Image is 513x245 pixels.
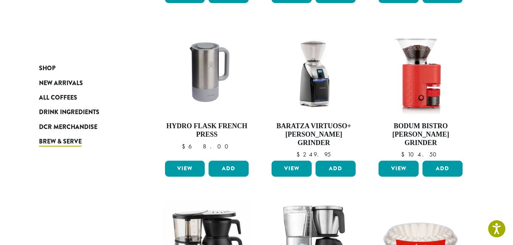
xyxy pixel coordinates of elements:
[377,28,464,158] a: Bodum Bistro [PERSON_NAME] Grinder $104.50
[296,150,331,158] bdi: 249.95
[165,161,205,177] a: View
[39,93,77,103] span: All Coffees
[270,122,358,147] h4: Baratza Virtuoso+ [PERSON_NAME] Grinder
[39,76,131,90] a: New Arrivals
[39,105,131,119] a: Drink Ingredients
[39,64,55,73] span: Shop
[39,61,131,76] a: Shop
[163,28,251,116] img: StockImage_FrechPress_HydroFlask.jpg
[163,122,251,139] h4: Hydro Flask French Press
[39,79,83,88] span: New Arrivals
[270,28,358,158] a: Baratza Virtuoso+ [PERSON_NAME] Grinder $249.95
[182,142,188,150] span: $
[209,161,249,177] button: Add
[379,161,419,177] a: View
[422,161,463,177] button: Add
[401,150,408,158] span: $
[39,120,131,134] a: DCR Merchandise
[270,28,358,116] img: 587-Virtuoso-Black-02-Quarter-Left-On-White-scaled.jpg
[316,161,356,177] button: Add
[384,28,458,116] img: B_10903-04.jpg
[296,150,303,158] span: $
[39,134,131,149] a: Brew & Serve
[377,122,464,147] h4: Bodum Bistro [PERSON_NAME] Grinder
[39,122,97,132] span: DCR Merchandise
[401,150,440,158] bdi: 104.50
[39,137,82,147] span: Brew & Serve
[39,108,99,117] span: Drink Ingredients
[272,161,312,177] a: View
[39,90,131,105] a: All Coffees
[163,28,251,158] a: Hydro Flask French Press $68.00
[182,142,232,150] bdi: 68.00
